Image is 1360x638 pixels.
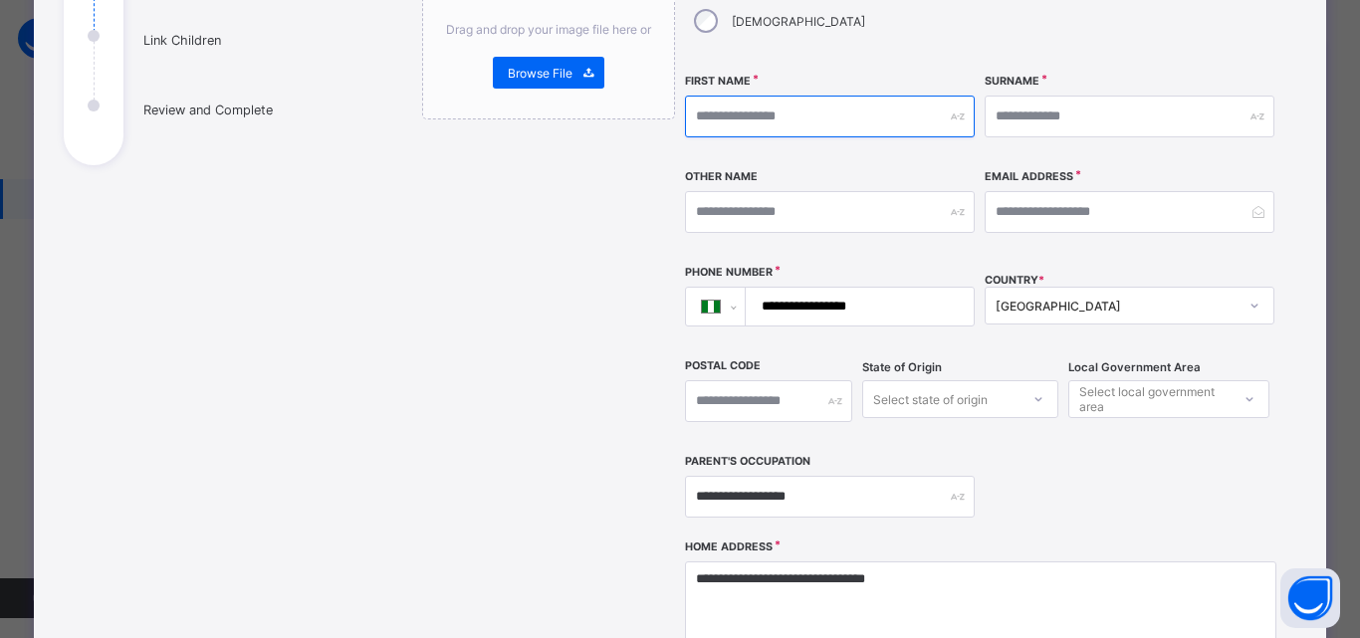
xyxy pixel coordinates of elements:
[985,274,1044,287] span: COUNTRY
[685,75,751,88] label: First Name
[685,455,810,468] label: Parent's Occupation
[732,14,865,29] label: [DEMOGRAPHIC_DATA]
[685,540,773,553] label: Home Address
[1068,360,1201,374] span: Local Government Area
[685,359,761,372] label: Postal Code
[446,22,651,37] span: Drag and drop your image file here or
[508,66,572,81] span: Browse File
[985,170,1073,183] label: Email Address
[985,75,1039,88] label: Surname
[1079,380,1230,418] div: Select local government area
[996,299,1238,314] div: [GEOGRAPHIC_DATA]
[1280,568,1340,628] button: Open asap
[685,266,773,279] label: Phone Number
[685,170,758,183] label: Other Name
[862,360,942,374] span: State of Origin
[873,380,988,418] div: Select state of origin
